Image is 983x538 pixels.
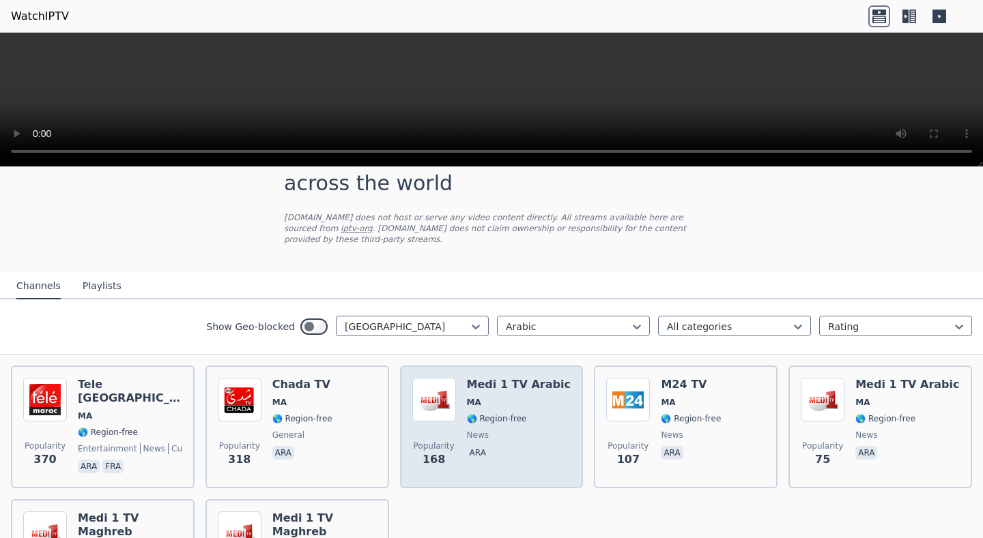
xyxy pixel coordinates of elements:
span: entertainment [78,443,137,454]
p: ara [855,446,877,460]
button: Channels [16,273,61,299]
span: Popularity [608,440,649,451]
p: [DOMAIN_NAME] does not host or serve any video content directly. All streams available here are s... [284,212,699,245]
span: MA [272,397,287,408]
h6: Medi 1 TV Arabic [855,378,959,391]
p: ara [661,446,683,460]
img: Chada TV [218,378,261,421]
span: Popularity [802,440,843,451]
span: 🌎 Region-free [661,413,721,424]
span: 370 [33,451,56,468]
span: 168 [423,451,445,468]
h6: M24 TV [661,378,721,391]
span: MA [467,397,481,408]
span: 🌎 Region-free [467,413,527,424]
span: 🌎 Region-free [855,413,915,424]
span: MA [661,397,675,408]
h6: Medi 1 TV Arabic [467,378,571,391]
span: MA [855,397,870,408]
a: iptv-org [341,224,373,233]
img: Medi 1 TV Arabic [801,378,844,421]
img: Medi 1 TV Arabic [412,378,456,421]
button: Playlists [83,273,122,299]
label: Show Geo-blocked [206,320,295,333]
h6: Chada TV [272,378,332,391]
h1: - Free IPTV streams from across the world [284,147,699,196]
span: 318 [228,451,251,468]
h6: Tele [GEOGRAPHIC_DATA] [78,378,182,405]
span: Popularity [219,440,260,451]
a: WatchIPTV [11,8,69,25]
p: ara [78,460,100,473]
span: culture [168,443,201,454]
span: 🌎 Region-free [78,427,138,438]
span: news [855,430,877,440]
p: ara [467,446,489,460]
span: general [272,430,304,440]
span: 🌎 Region-free [272,413,332,424]
img: M24 TV [606,378,650,421]
span: 107 [617,451,640,468]
span: news [661,430,683,440]
span: 75 [815,451,830,468]
span: Popularity [25,440,66,451]
p: fra [102,460,124,473]
span: MA [78,410,92,421]
img: Tele Maroc [23,378,67,421]
span: Popularity [414,440,455,451]
span: news [467,430,489,440]
p: ara [272,446,294,460]
span: news [140,443,165,454]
